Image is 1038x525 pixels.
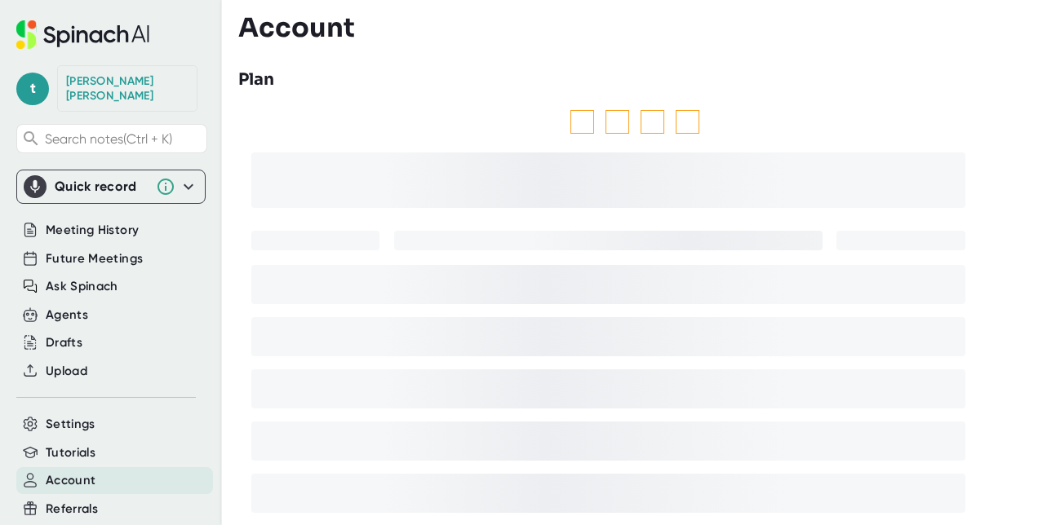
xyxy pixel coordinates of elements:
[238,68,274,92] h3: Plan
[46,500,98,518] button: Referrals
[55,179,148,195] div: Quick record
[46,333,82,352] button: Drafts
[66,74,189,103] div: Trudy Singh
[45,131,202,147] span: Search notes (Ctrl + K)
[16,73,49,105] span: t
[24,170,198,203] div: Quick record
[46,249,143,268] button: Future Meetings
[46,415,95,434] button: Settings
[46,221,139,240] button: Meeting History
[46,362,87,381] button: Upload
[46,471,95,490] button: Account
[238,12,355,43] h3: Account
[46,277,118,296] button: Ask Spinach
[46,306,88,324] button: Agents
[46,443,95,462] button: Tutorials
